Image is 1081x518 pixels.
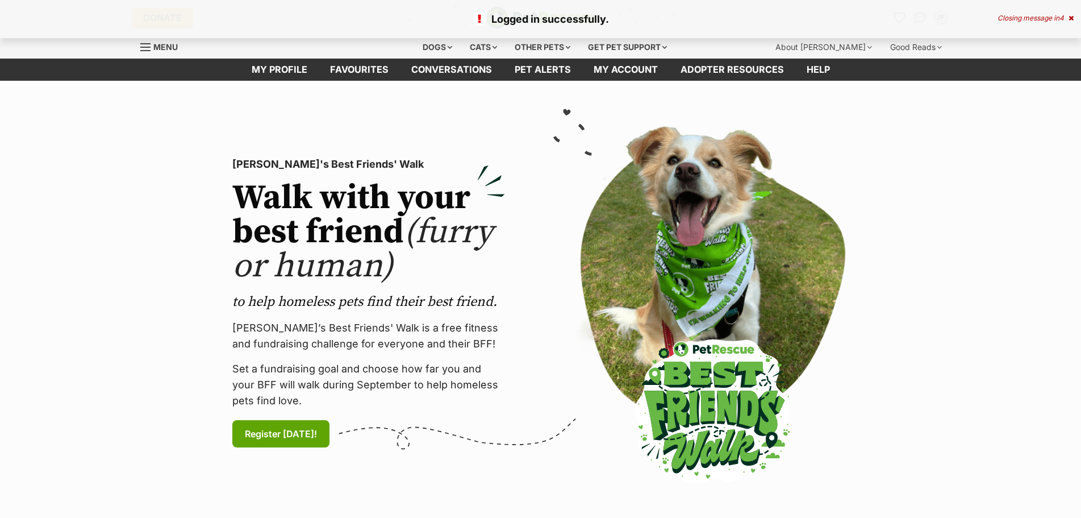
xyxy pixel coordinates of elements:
[415,36,460,59] div: Dogs
[232,361,505,409] p: Set a fundraising goal and choose how far you and your BFF will walk during September to help hom...
[232,211,493,288] span: (furry or human)
[882,36,950,59] div: Good Reads
[669,59,795,81] a: Adopter resources
[232,293,505,311] p: to help homeless pets find their best friend.
[503,59,582,81] a: Pet alerts
[462,36,505,59] div: Cats
[232,181,505,284] h2: Walk with your best friend
[582,59,669,81] a: My account
[232,320,505,352] p: [PERSON_NAME]’s Best Friends' Walk is a free fitness and fundraising challenge for everyone and t...
[232,420,329,447] a: Register [DATE]!
[153,42,178,52] span: Menu
[580,36,675,59] div: Get pet support
[795,59,841,81] a: Help
[400,59,503,81] a: conversations
[140,36,186,56] a: Menu
[507,36,578,59] div: Other pets
[245,427,317,441] span: Register [DATE]!
[240,59,319,81] a: My profile
[319,59,400,81] a: Favourites
[232,156,505,172] p: [PERSON_NAME]'s Best Friends' Walk
[767,36,880,59] div: About [PERSON_NAME]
